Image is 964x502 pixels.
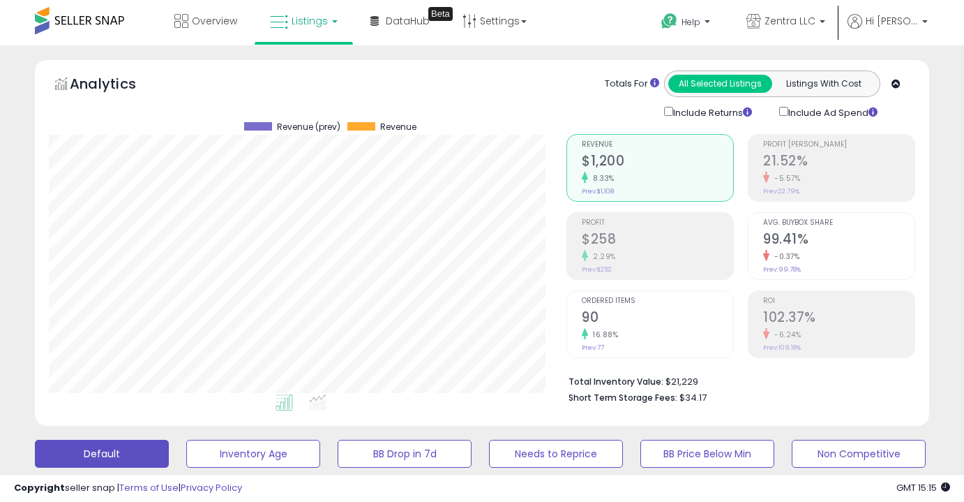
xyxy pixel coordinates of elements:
small: Prev: 22.79% [763,187,799,195]
i: Get Help [661,13,678,30]
h2: $258 [582,231,733,250]
small: Prev: $252 [582,265,612,274]
h2: 90 [582,309,733,328]
small: Prev: $1,108 [582,187,614,195]
span: Profit [582,219,733,227]
span: Profit [PERSON_NAME] [763,141,914,149]
a: Privacy Policy [181,481,242,494]
strong: Copyright [14,481,65,494]
h2: 102.37% [763,309,914,328]
a: Help [650,2,724,45]
span: Revenue [380,122,416,132]
button: BB Drop in 7d [338,440,472,468]
small: 2.29% [588,251,616,262]
h2: $1,200 [582,153,733,172]
small: Prev: 99.78% [763,265,801,274]
span: Overview [192,14,237,28]
button: Inventory Age [186,440,320,468]
span: Listings [292,14,328,28]
b: Total Inventory Value: [568,376,663,387]
span: Zentra LLC [765,14,815,28]
span: ROI [763,297,914,305]
small: -6.24% [769,330,801,340]
div: Include Returns [654,104,769,120]
span: 2025-10-7 15:15 GMT [896,481,950,494]
div: Totals For [605,77,659,91]
span: Hi [PERSON_NAME] [866,14,918,28]
button: All Selected Listings [668,75,772,93]
span: Ordered Items [582,297,733,305]
button: BB Price Below Min [640,440,774,468]
div: Tooltip anchor [428,7,453,21]
button: Non Competitive [792,440,926,468]
span: DataHub [386,14,430,28]
span: $34.17 [679,391,707,404]
li: $21,229 [568,372,905,389]
small: Prev: 77 [582,344,604,352]
small: 16.88% [588,330,618,340]
span: Revenue [582,141,733,149]
button: Default [35,440,169,468]
a: Hi [PERSON_NAME] [848,14,928,45]
span: Revenue (prev) [277,122,340,132]
h2: 21.52% [763,153,914,172]
div: Include Ad Spend [769,104,900,120]
h5: Analytics [70,74,163,97]
span: Help [681,16,700,28]
small: Prev: 109.18% [763,344,801,352]
span: Avg. Buybox Share [763,219,914,227]
small: -0.37% [769,251,799,262]
a: Terms of Use [119,481,179,494]
h2: 99.41% [763,231,914,250]
button: Needs to Reprice [489,440,623,468]
small: -5.57% [769,173,800,184]
button: Listings With Cost [771,75,875,93]
small: 8.33% [588,173,615,184]
div: seller snap | | [14,482,242,495]
b: Short Term Storage Fees: [568,392,677,404]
